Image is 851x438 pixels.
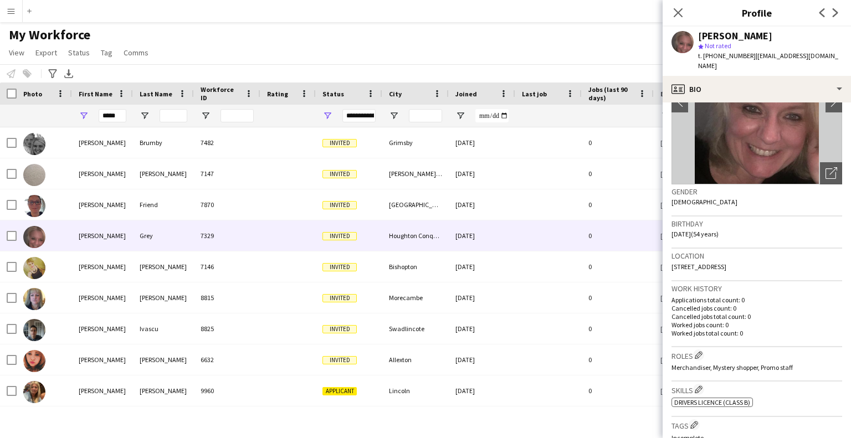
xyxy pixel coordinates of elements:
div: [PERSON_NAME] [72,313,133,344]
div: 0 [582,189,654,220]
h3: Birthday [671,219,842,229]
span: City [389,90,402,98]
div: 6632 [194,344,260,375]
div: 7482 [194,127,260,158]
img: Nicola Caulton [23,164,45,186]
span: Email [660,90,678,98]
span: Invited [322,232,357,240]
div: 7329 [194,220,260,251]
input: First Name Filter Input [99,109,126,122]
span: Status [68,48,90,58]
a: Export [31,45,61,60]
img: Nicola Friend [23,195,45,217]
span: Invited [322,294,357,302]
span: Photo [23,90,42,98]
p: Applications total count: 0 [671,296,842,304]
input: Workforce ID Filter Input [221,109,254,122]
span: | [EMAIL_ADDRESS][DOMAIN_NAME] [698,51,838,70]
button: Open Filter Menu [322,111,332,121]
span: [DATE] (54 years) [671,230,719,238]
div: Open photos pop-in [820,162,842,184]
div: [PERSON_NAME] [72,344,133,375]
input: Last Name Filter Input [160,109,187,122]
h3: Location [671,251,842,261]
button: Open Filter Menu [455,111,465,121]
span: [STREET_ADDRESS] [671,262,726,271]
span: Jobs (last 90 days) [588,85,634,102]
span: Applicant [322,387,357,395]
a: View [4,45,29,60]
div: [PERSON_NAME] [72,375,133,406]
img: Nicola Hastie [23,257,45,279]
span: Not rated [705,42,731,50]
div: [DATE] [449,282,515,313]
button: Open Filter Menu [140,111,150,121]
h3: Work history [671,284,842,293]
div: 8815 [194,282,260,313]
span: Merchandiser, Mystery shopper, Promo staff [671,363,793,372]
div: [DATE] [449,344,515,375]
div: [DATE] [449,127,515,158]
div: Allexton [382,344,449,375]
div: Grimsby [382,127,449,158]
span: Last Name [140,90,172,98]
div: [DATE] [449,375,515,406]
span: Export [35,48,57,58]
div: [DATE] [449,220,515,251]
div: 0 [582,127,654,158]
button: Open Filter Menu [660,111,670,121]
div: 0 [582,158,654,189]
div: Houghton Conquest [382,220,449,251]
span: Rating [267,90,288,98]
div: [PERSON_NAME] [72,220,133,251]
div: [PERSON_NAME] [133,251,194,282]
p: Worked jobs count: 0 [671,321,842,329]
span: Comms [124,48,148,58]
div: [PERSON_NAME] [72,127,133,158]
img: Nicola Grey [23,226,45,248]
button: Open Filter Menu [201,111,211,121]
div: 7147 [194,158,260,189]
div: 7870 [194,189,260,220]
div: Ivascu [133,313,194,344]
div: 7146 [194,251,260,282]
span: Joined [455,90,477,98]
a: Status [64,45,94,60]
h3: Gender [671,187,842,197]
div: 0 [582,220,654,251]
div: [PERSON_NAME] [72,251,133,282]
div: 8825 [194,313,260,344]
span: Invited [322,263,357,271]
div: [DATE] [449,189,515,220]
img: Nicole walker [23,381,45,403]
h3: Profile [663,6,851,20]
span: Invited [322,201,357,209]
img: Nicolae vlad Ivascu [23,319,45,341]
a: Tag [96,45,117,60]
span: t. [PHONE_NUMBER] [698,51,756,60]
div: [PERSON_NAME] on sea [382,158,449,189]
div: Brumby [133,127,194,158]
span: Status [322,90,344,98]
div: [PERSON_NAME] [72,158,133,189]
span: Drivers Licence (Class B) [674,398,750,406]
span: Invited [322,356,357,364]
p: Cancelled jobs count: 0 [671,304,842,312]
div: [DATE] [449,158,515,189]
a: Comms [119,45,153,60]
span: Invited [322,170,357,178]
span: Invited [322,139,357,147]
div: Lincoln [382,375,449,406]
div: 0 [582,251,654,282]
input: Joined Filter Input [475,109,509,122]
span: First Name [79,90,112,98]
span: My Workforce [9,27,90,43]
button: Open Filter Menu [389,111,399,121]
input: City Filter Input [409,109,442,122]
div: Bio [663,76,851,102]
button: Open Filter Menu [79,111,89,121]
div: [DATE] [449,251,515,282]
div: 0 [582,344,654,375]
app-action-btn: Advanced filters [46,67,59,80]
div: Bishopton [382,251,449,282]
